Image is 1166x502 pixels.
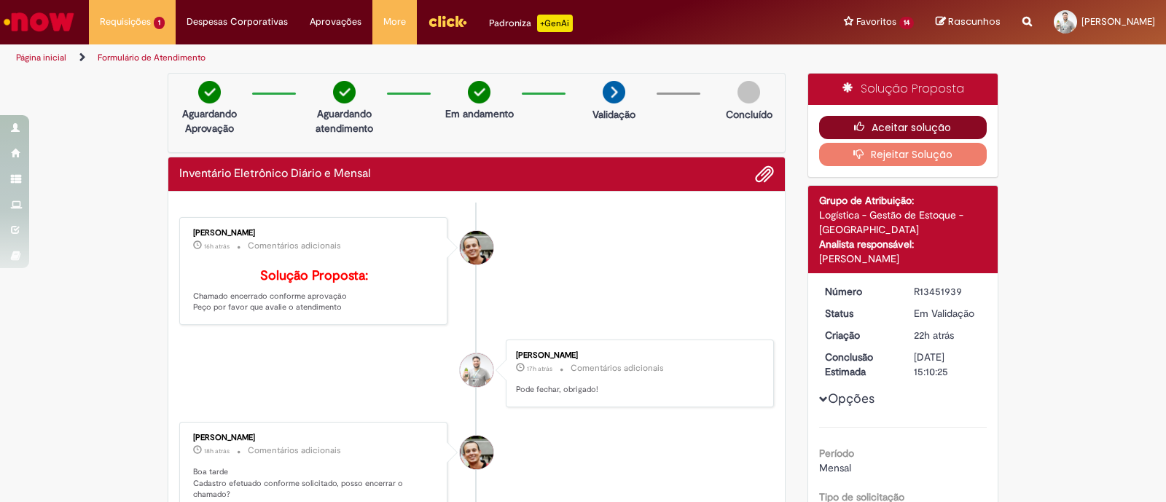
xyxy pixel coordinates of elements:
[333,81,356,103] img: check-circle-green.png
[814,306,904,321] dt: Status
[193,269,436,313] p: Chamado encerrado conforme aprovação Peço por favor que avalie o atendimento
[198,81,221,103] img: check-circle-green.png
[819,447,854,460] b: Período
[571,362,664,374] small: Comentários adicionais
[755,165,774,184] button: Adicionar anexos
[914,284,982,299] div: R13451939
[819,116,987,139] button: Aceitar solução
[179,168,371,181] h2: Inventário Eletrônico Diário e Mensal Histórico de tíquete
[914,328,982,342] div: 27/08/2025 11:34:56
[193,434,436,442] div: [PERSON_NAME]
[592,107,635,122] p: Validação
[819,193,987,208] div: Grupo de Atribuição:
[204,242,230,251] span: 16h atrás
[204,242,230,251] time: 27/08/2025 17:10:59
[248,444,341,457] small: Comentários adicionais
[516,351,759,360] div: [PERSON_NAME]
[428,10,467,32] img: click_logo_yellow_360x200.png
[936,15,1001,29] a: Rascunhos
[899,17,914,29] span: 14
[468,81,490,103] img: check-circle-green.png
[260,267,368,284] b: Solução Proposta:
[814,350,904,379] dt: Conclusão Estimada
[819,461,851,474] span: Mensal
[516,384,759,396] p: Pode fechar, obrigado!
[154,17,165,29] span: 1
[100,15,151,29] span: Requisições
[819,251,987,266] div: [PERSON_NAME]
[248,240,341,252] small: Comentários adicionais
[527,364,552,373] span: 17h atrás
[814,284,904,299] dt: Número
[914,306,982,321] div: Em Validação
[174,106,245,136] p: Aguardando Aprovação
[309,106,380,136] p: Aguardando atendimento
[445,106,514,121] p: Em andamento
[737,81,760,103] img: img-circle-grey.png
[808,74,998,105] div: Solução Proposta
[460,231,493,264] div: Thomas Menoncello Fernandes
[819,143,987,166] button: Rejeitar Solução
[460,436,493,469] div: Thomas Menoncello Fernandes
[204,447,230,455] time: 27/08/2025 15:00:00
[726,107,772,122] p: Concluído
[1081,15,1155,28] span: [PERSON_NAME]
[537,15,573,32] p: +GenAi
[383,15,406,29] span: More
[527,364,552,373] time: 27/08/2025 16:13:31
[11,44,767,71] ul: Trilhas de página
[16,52,66,63] a: Página inicial
[1,7,77,36] img: ServiceNow
[914,329,954,342] span: 22h atrás
[187,15,288,29] span: Despesas Corporativas
[204,447,230,455] span: 18h atrás
[819,208,987,237] div: Logística - Gestão de Estoque - [GEOGRAPHIC_DATA]
[914,350,982,379] div: [DATE] 15:10:25
[98,52,206,63] a: Formulário de Atendimento
[948,15,1001,28] span: Rascunhos
[819,237,987,251] div: Analista responsável:
[814,328,904,342] dt: Criação
[460,353,493,387] div: Leonardo Peixoto Carvalho
[489,15,573,32] div: Padroniza
[914,329,954,342] time: 27/08/2025 11:34:56
[603,81,625,103] img: arrow-next.png
[310,15,361,29] span: Aprovações
[193,466,436,501] p: Boa tarde Cadastro efetuado conforme solicitado, posso encerrar o chamado?
[856,15,896,29] span: Favoritos
[193,229,436,238] div: [PERSON_NAME]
